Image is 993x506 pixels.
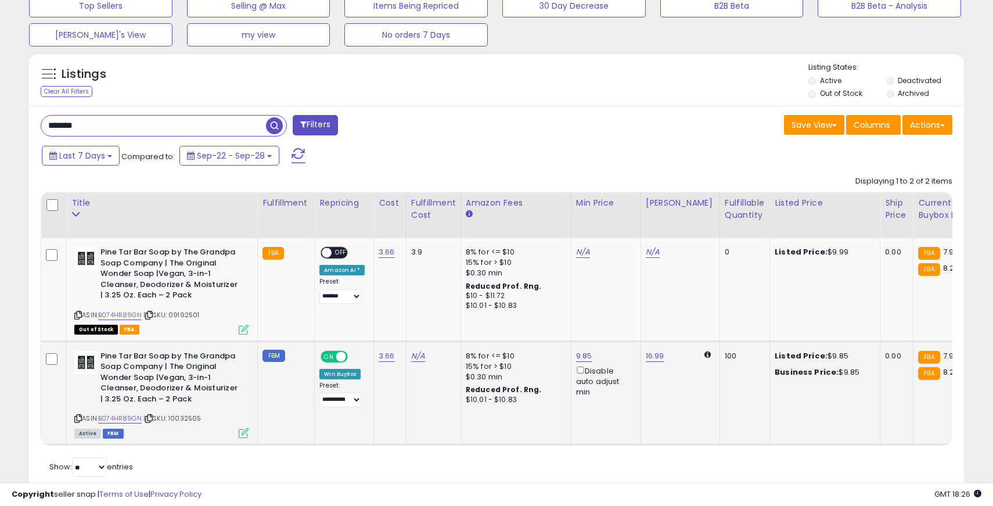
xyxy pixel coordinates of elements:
div: Disable auto adjust min [576,364,632,398]
img: 41Yn3YRzQlL._SL40_.jpg [74,247,98,270]
span: 8.2 [943,263,954,274]
b: Business Price: [775,367,839,378]
b: Reduced Prof. Rng. [466,281,542,291]
span: OFF [332,248,351,258]
b: Reduced Prof. Rng. [466,385,542,394]
button: Filters [293,115,338,135]
a: N/A [646,246,660,258]
div: Fulfillment Cost [411,197,456,221]
button: Sep-22 - Sep-28 [179,146,279,166]
span: FBM [103,429,124,439]
div: Ship Price [885,197,908,221]
div: $10.01 - $10.83 [466,395,562,405]
button: Save View [784,115,844,135]
span: Compared to: [121,151,175,162]
div: Fulfillment [262,197,310,209]
button: Actions [902,115,952,135]
a: B074HR89GN [98,414,142,424]
div: Repricing [319,197,369,209]
div: $0.30 min [466,268,562,278]
span: 2025-10-8 18:26 GMT [934,489,981,500]
span: Show: entries [49,461,133,472]
div: $9.85 [775,367,871,378]
div: 15% for > $10 [466,361,562,372]
small: Amazon Fees. [466,209,473,220]
div: $0.30 min [466,372,562,382]
span: OFF [346,351,365,361]
div: $10 - $11.72 [466,291,562,301]
div: $9.85 [775,351,871,361]
span: | SKU: 10032505 [143,414,202,423]
small: FBA [918,351,940,364]
a: Terms of Use [99,489,149,500]
div: Displaying 1 to 2 of 2 items [855,176,952,187]
div: 0.00 [885,247,904,257]
a: N/A [411,350,425,362]
div: Amazon Fees [466,197,566,209]
label: Active [820,76,841,85]
div: 100 [725,351,761,361]
button: No orders 7 Days [344,23,488,46]
span: Last 7 Days [59,150,105,162]
div: Preset: [319,278,365,304]
a: 3.66 [379,246,395,258]
div: ASIN: [74,351,249,437]
div: 15% for > $10 [466,257,562,268]
img: 41Yn3YRzQlL._SL40_.jpg [74,351,98,374]
a: 9.85 [576,350,592,362]
div: Min Price [576,197,636,209]
div: ASIN: [74,247,249,333]
small: FBA [918,247,940,260]
span: | SKU: 09192501 [143,310,200,320]
div: $9.99 [775,247,871,257]
a: N/A [576,246,590,258]
span: All listings currently available for purchase on Amazon [74,429,101,439]
h5: Listings [62,66,106,82]
div: Preset: [319,382,365,408]
button: [PERSON_NAME]'s View [29,23,172,46]
label: Out of Stock [820,88,862,98]
div: 0.00 [885,351,904,361]
div: Win BuyBox [319,369,361,379]
span: All listings that are currently out of stock and unavailable for purchase on Amazon [74,325,118,335]
b: Pine Tar Bar Soap by The Grandpa Soap Company | The Original Wonder Soap |Vegan, 3-in-1 Cleanser,... [100,247,242,304]
span: 8.2 [943,367,954,378]
button: Last 7 Days [42,146,120,166]
span: 7.95 [943,246,959,257]
label: Archived [898,88,929,98]
div: Title [71,197,253,209]
div: Fulfillable Quantity [725,197,765,221]
b: Pine Tar Bar Soap by The Grandpa Soap Company | The Original Wonder Soap |Vegan, 3-in-1 Cleanser,... [100,351,242,408]
div: Current Buybox Price [918,197,978,221]
small: FBA [918,263,940,276]
div: Cost [379,197,401,209]
div: Listed Price [775,197,875,209]
div: 3.9 [411,247,452,257]
label: Deactivated [898,76,941,85]
strong: Copyright [12,489,54,500]
a: B074HR89GN [98,310,142,320]
small: FBA [918,367,940,380]
div: Clear All Filters [41,86,92,97]
div: 8% for <= $10 [466,247,562,257]
span: Sep-22 - Sep-28 [197,150,265,162]
a: 3.66 [379,350,395,362]
span: 7.95 [943,350,959,361]
b: Listed Price: [775,350,827,361]
a: Privacy Policy [150,489,202,500]
div: seller snap | | [12,489,202,500]
button: Columns [846,115,901,135]
button: my view [187,23,330,46]
p: Listing States: [808,62,963,73]
a: 16.99 [646,350,664,362]
div: 0 [725,247,761,257]
div: $10.01 - $10.83 [466,301,562,311]
div: 8% for <= $10 [466,351,562,361]
span: ON [322,351,336,361]
div: [PERSON_NAME] [646,197,715,209]
span: Columns [854,119,890,131]
div: Amazon AI * [319,265,365,275]
span: FBA [120,325,139,335]
b: Listed Price: [775,246,827,257]
small: FBA [262,247,284,260]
